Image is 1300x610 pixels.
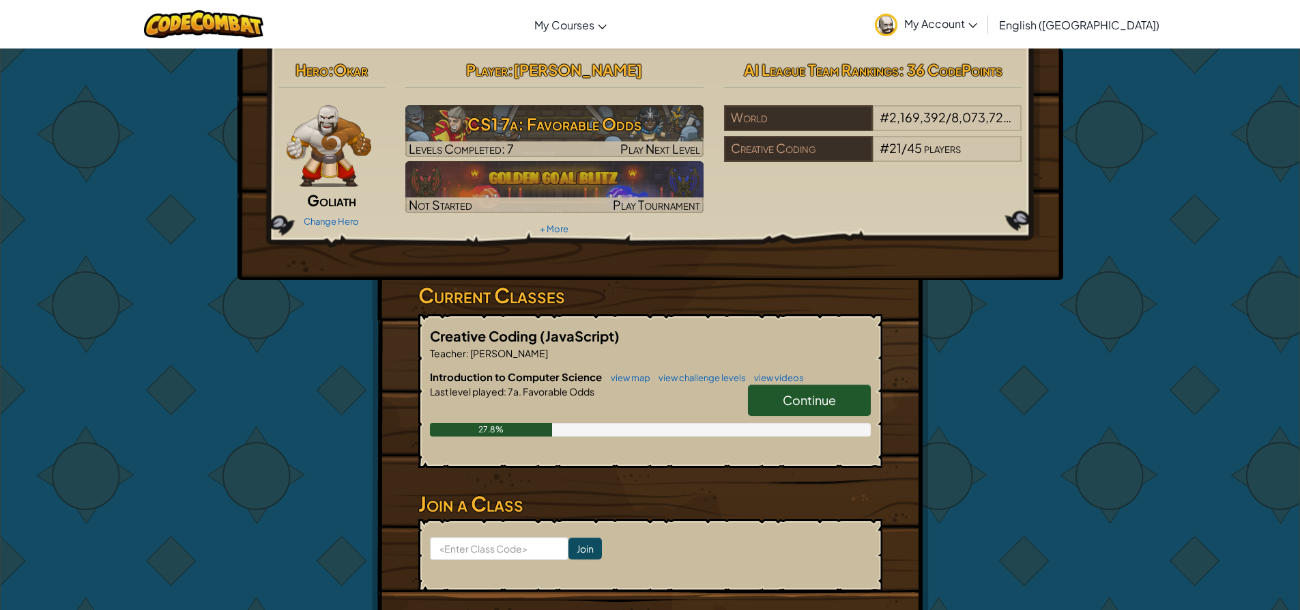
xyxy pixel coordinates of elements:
span: / [901,140,907,156]
a: view videos [747,372,804,383]
span: Okar [334,60,368,79]
input: Join [568,538,602,559]
span: / [946,109,951,125]
a: Not StartedPlay Tournament [405,161,704,213]
span: Last level played [430,385,504,398]
span: 21 [889,140,901,156]
span: Levels Completed: 7 [409,141,514,156]
span: # [880,109,889,125]
span: (JavaScript) [540,327,620,344]
div: World [724,105,873,131]
img: goliath-pose.png [287,105,372,187]
span: : [504,385,506,398]
a: Creative Coding#21/45players [724,149,1022,165]
span: AI League Team Rankings [744,60,899,79]
span: : [328,60,334,79]
span: [PERSON_NAME] [513,60,642,79]
span: My Courses [534,18,594,32]
img: CS1 7a: Favorable Odds [405,105,704,157]
span: 8,073,727 [951,109,1011,125]
a: My Courses [528,6,613,43]
a: Play Next Level [405,105,704,157]
span: 2,169,392 [889,109,946,125]
a: view challenge levels [652,372,746,383]
h3: CS1 7a: Favorable Odds [405,109,704,139]
span: My Account [904,16,977,31]
input: <Enter Class Code> [430,537,568,560]
span: Teacher [430,347,466,359]
span: Play Tournament [613,197,700,212]
span: Creative Coding [430,327,540,344]
span: Hero [295,60,328,79]
span: players [1012,109,1049,125]
h3: Current Classes [418,280,882,311]
div: Creative Coding [724,136,873,162]
span: Not Started [409,197,472,212]
div: 27.8% [430,423,553,436]
a: + More [540,223,568,234]
img: Golden Goal [405,161,704,213]
img: CodeCombat logo [144,10,263,38]
a: Change Hero [304,216,359,227]
span: # [880,140,889,156]
span: Continue [783,392,836,408]
span: 45 [907,140,922,156]
span: players [924,140,961,156]
a: English ([GEOGRAPHIC_DATA]) [992,6,1166,43]
img: avatar [875,14,897,36]
span: : [466,347,469,359]
span: 7a. [506,385,521,398]
span: : [508,60,513,79]
a: view map [604,372,650,383]
span: : 36 CodePoints [899,60,1002,79]
span: Introduction to Computer Science [430,370,604,383]
span: Favorable Odds [521,385,594,398]
span: [PERSON_NAME] [469,347,548,359]
h3: Join a Class [418,488,882,519]
a: World#2,169,392/8,073,727players [724,118,1022,134]
span: Player [466,60,508,79]
span: Goliath [307,191,356,210]
span: English ([GEOGRAPHIC_DATA]) [999,18,1159,32]
span: Play Next Level [620,141,700,156]
a: My Account [868,3,984,46]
